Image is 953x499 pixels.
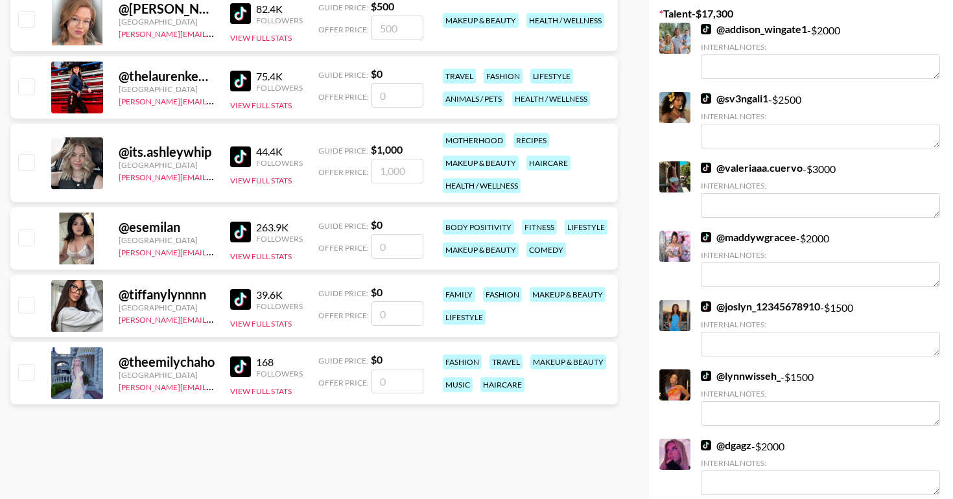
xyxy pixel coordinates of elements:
[119,219,215,235] div: @ esemilan
[659,7,943,20] label: Talent - $ 17,300
[701,301,711,312] img: TikTok
[371,16,423,40] input: 500
[119,380,311,392] a: [PERSON_NAME][EMAIL_ADDRESS][DOMAIN_NAME]
[371,286,382,298] strong: $ 0
[701,232,711,242] img: TikTok
[512,91,590,106] div: health / wellness
[318,25,369,34] span: Offer Price:
[119,312,311,325] a: [PERSON_NAME][EMAIL_ADDRESS][DOMAIN_NAME]
[230,289,251,310] img: TikTok
[701,42,940,52] div: Internal Notes:
[701,300,820,313] a: @joslyn_12345678910
[489,354,523,369] div: travel
[230,100,292,110] button: View Full Stats
[443,156,519,170] div: makeup & beauty
[371,67,382,80] strong: $ 0
[119,354,215,370] div: @ theemilychaho
[701,371,711,381] img: TikTok
[701,161,940,218] div: - $ 3000
[443,133,506,148] div: motherhood
[701,181,940,191] div: Internal Notes:
[701,369,781,382] a: @lynnwisseh_
[701,23,807,36] a: @addison_wingate1
[701,111,940,121] div: Internal Notes:
[256,288,303,301] div: 39.6K
[371,353,382,366] strong: $ 0
[701,163,711,173] img: TikTok
[480,377,524,392] div: haircare
[371,218,382,231] strong: $ 0
[701,231,940,287] div: - $ 2000
[701,92,940,148] div: - $ 2500
[565,220,607,235] div: lifestyle
[256,83,303,93] div: Followers
[230,222,251,242] img: TikTok
[526,156,571,170] div: haircare
[701,24,711,34] img: TikTok
[443,69,476,84] div: travel
[230,319,292,329] button: View Full Stats
[483,287,522,302] div: fashion
[256,234,303,244] div: Followers
[522,220,557,235] div: fitness
[371,234,423,259] input: 0
[701,389,940,399] div: Internal Notes:
[443,13,519,28] div: makeup & beauty
[526,13,604,28] div: health / wellness
[701,439,751,452] a: @dgagz
[318,288,368,298] span: Guide Price:
[443,310,486,325] div: lifestyle
[119,245,311,257] a: [PERSON_NAME][EMAIL_ADDRESS][DOMAIN_NAME]
[530,354,606,369] div: makeup & beauty
[230,33,292,43] button: View Full Stats
[443,220,514,235] div: body positivity
[701,92,768,105] a: @sv3ngali1
[230,3,251,24] img: TikTok
[701,300,940,356] div: - $ 1500
[119,144,215,160] div: @ its.ashleywhip
[526,242,566,257] div: comedy
[443,178,521,193] div: health / wellness
[256,158,303,168] div: Followers
[256,369,303,378] div: Followers
[530,69,573,84] div: lifestyle
[119,370,215,380] div: [GEOGRAPHIC_DATA]
[230,356,251,377] img: TikTok
[530,287,606,302] div: makeup & beauty
[318,92,369,102] span: Offer Price:
[701,319,940,329] div: Internal Notes:
[256,356,303,369] div: 168
[513,133,549,148] div: recipes
[371,83,423,108] input: 0
[701,369,940,426] div: - $ 1500
[256,16,303,25] div: Followers
[119,303,215,312] div: [GEOGRAPHIC_DATA]
[230,251,292,261] button: View Full Stats
[701,23,940,79] div: - $ 2000
[443,242,519,257] div: makeup & beauty
[119,94,311,106] a: [PERSON_NAME][EMAIL_ADDRESS][DOMAIN_NAME]
[701,439,940,495] div: - $ 2000
[371,301,423,326] input: 0
[318,146,368,156] span: Guide Price:
[119,27,311,39] a: [PERSON_NAME][EMAIL_ADDRESS][DOMAIN_NAME]
[119,286,215,303] div: @ tiffanylynnnn
[701,231,796,244] a: @maddywgracee
[230,71,251,91] img: TikTok
[119,68,215,84] div: @ thelaurenkenzie
[371,143,403,156] strong: $ 1,000
[119,17,215,27] div: [GEOGRAPHIC_DATA]
[230,146,251,167] img: TikTok
[371,369,423,393] input: 0
[318,378,369,388] span: Offer Price:
[318,70,368,80] span: Guide Price:
[256,3,303,16] div: 82.4K
[318,356,368,366] span: Guide Price:
[318,310,369,320] span: Offer Price:
[701,161,803,174] a: @valeriaaa.cuervo
[484,69,523,84] div: fashion
[318,3,368,12] span: Guide Price:
[318,167,369,177] span: Offer Price:
[256,145,303,158] div: 44.4K
[256,301,303,311] div: Followers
